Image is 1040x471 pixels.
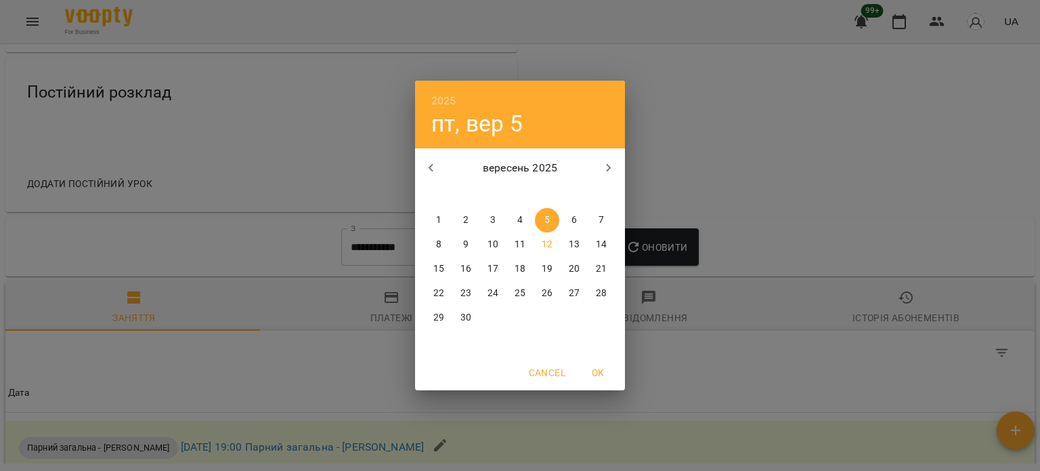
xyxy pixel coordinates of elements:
button: 18 [508,257,532,281]
p: 26 [542,287,552,300]
p: 7 [599,213,604,227]
button: 12 [535,232,559,257]
span: вт [454,188,478,201]
button: 13 [562,232,586,257]
p: 13 [569,238,580,251]
button: 4 [508,208,532,232]
p: 27 [569,287,580,300]
span: OK [582,365,614,381]
p: 28 [596,287,607,300]
button: 2 [454,208,478,232]
span: сб [562,188,586,201]
p: 18 [515,262,525,276]
button: 22 [427,281,451,306]
span: пт [535,188,559,201]
button: 17 [481,257,505,281]
button: 20 [562,257,586,281]
p: 14 [596,238,607,251]
p: вересень 2025 [448,160,593,176]
button: 2025 [431,91,456,110]
p: 22 [433,287,444,300]
p: 2 [463,213,469,227]
button: 7 [589,208,613,232]
p: 6 [571,213,577,227]
span: пн [427,188,451,201]
button: 19 [535,257,559,281]
span: нд [589,188,613,201]
p: 5 [544,213,550,227]
button: 10 [481,232,505,257]
p: 10 [487,238,498,251]
p: 3 [490,213,496,227]
button: 3 [481,208,505,232]
p: 20 [569,262,580,276]
p: 8 [436,238,441,251]
button: OK [576,361,620,385]
button: 28 [589,281,613,306]
button: 27 [562,281,586,306]
button: 5 [535,208,559,232]
button: 23 [454,281,478,306]
p: 21 [596,262,607,276]
button: 6 [562,208,586,232]
button: 21 [589,257,613,281]
span: чт [508,188,532,201]
button: 16 [454,257,478,281]
button: 1 [427,208,451,232]
p: 23 [460,287,471,300]
p: 19 [542,262,552,276]
span: ср [481,188,505,201]
p: 16 [460,262,471,276]
button: 30 [454,306,478,330]
p: 15 [433,262,444,276]
button: 24 [481,281,505,306]
button: 15 [427,257,451,281]
button: Cancel [523,361,571,385]
p: 25 [515,287,525,300]
p: 29 [433,311,444,325]
p: 17 [487,262,498,276]
span: Cancel [529,365,565,381]
p: 1 [436,213,441,227]
p: 30 [460,311,471,325]
button: 9 [454,232,478,257]
button: 26 [535,281,559,306]
p: 24 [487,287,498,300]
button: 25 [508,281,532,306]
p: 4 [517,213,523,227]
button: 29 [427,306,451,330]
p: 12 [542,238,552,251]
button: 11 [508,232,532,257]
p: 11 [515,238,525,251]
button: 8 [427,232,451,257]
button: 14 [589,232,613,257]
button: пт, вер 5 [431,110,523,138]
p: 9 [463,238,469,251]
